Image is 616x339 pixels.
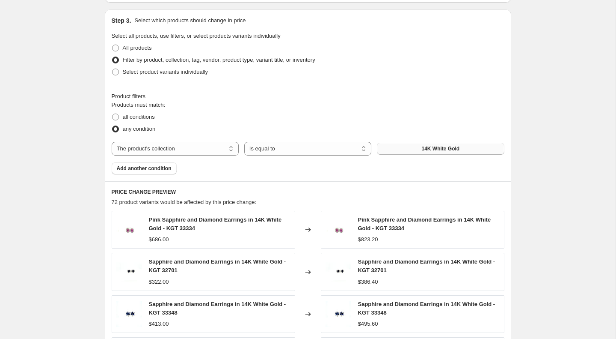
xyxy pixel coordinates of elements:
button: Add another condition [112,162,177,174]
h6: PRICE CHANGE PREVIEW [112,189,504,195]
span: $686.00 [149,236,169,243]
span: Select all products, use filters, or select products variants individually [112,33,281,39]
span: Sapphire and Diamond Earrings in 14K White Gold - KGT 33348 [358,301,495,316]
span: 72 product variants would be affected by this price change: [112,199,257,205]
img: KGT-32701A_80x.jpg [116,259,142,285]
span: Sapphire and Diamond Earrings in 14K White Gold - KGT 32701 [149,258,286,273]
span: All products [123,45,152,51]
p: Select which products should change in price [134,16,246,25]
span: Pink Sapphire and Diamond Earrings in 14K White Gold - KGT 33334 [358,216,491,231]
span: Sapphire and Diamond Earrings in 14K White Gold - KGT 32701 [358,258,495,273]
img: KGT-33334A_80x.jpg [116,217,142,243]
img: KGT-33348A_80x.jpg [326,301,351,327]
button: 14K White Gold [377,143,504,155]
span: all conditions [123,114,155,120]
span: $823.20 [358,236,378,243]
span: $322.00 [149,279,169,285]
span: Sapphire and Diamond Earrings in 14K White Gold - KGT 33348 [149,301,286,316]
img: KGT-33334A_80x.jpg [326,217,351,243]
img: KGT-33348A_80x.jpg [116,301,142,327]
h2: Step 3. [112,16,131,25]
div: Product filters [112,92,504,101]
span: $413.00 [149,321,169,327]
span: $495.60 [358,321,378,327]
span: any condition [123,126,156,132]
span: Products must match: [112,102,166,108]
span: Select product variants individually [123,69,208,75]
span: 14K White Gold [421,145,459,152]
img: KGT-32701A_80x.jpg [326,259,351,285]
span: Add another condition [117,165,172,172]
span: $386.40 [358,279,378,285]
span: Filter by product, collection, tag, vendor, product type, variant title, or inventory [123,57,315,63]
span: Pink Sapphire and Diamond Earrings in 14K White Gold - KGT 33334 [149,216,282,231]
